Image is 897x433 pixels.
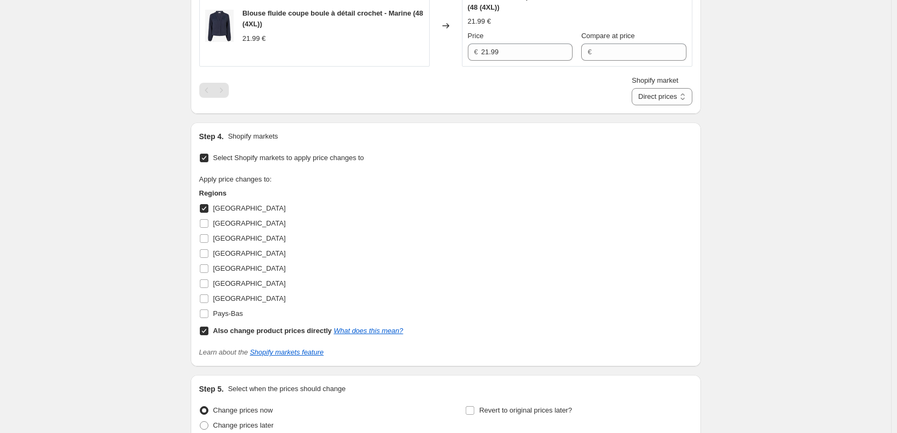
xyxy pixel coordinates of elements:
[199,188,403,199] h3: Regions
[199,131,224,142] h2: Step 4.
[213,204,286,212] span: [GEOGRAPHIC_DATA]
[213,294,286,302] span: [GEOGRAPHIC_DATA]
[474,48,478,56] span: €
[213,421,274,429] span: Change prices later
[468,32,484,40] span: Price
[479,406,572,414] span: Revert to original prices later?
[588,48,591,56] span: €
[213,327,332,335] b: Also change product prices directly
[632,76,678,84] span: Shopify market
[213,279,286,287] span: [GEOGRAPHIC_DATA]
[199,175,272,183] span: Apply price changes to:
[205,10,234,42] img: JOA-4036-1_80x.jpg
[334,327,403,335] a: What does this mean?
[228,384,345,394] p: Select when the prices should change
[581,32,635,40] span: Compare at price
[213,264,286,272] span: [GEOGRAPHIC_DATA]
[199,384,224,394] h2: Step 5.
[199,83,229,98] nav: Pagination
[213,406,273,414] span: Change prices now
[242,9,423,28] span: Blouse fluide coupe boule à détail crochet - Marine (48 (4XL))
[213,154,364,162] span: Select Shopify markets to apply price changes to
[228,131,278,142] p: Shopify markets
[213,234,286,242] span: [GEOGRAPHIC_DATA]
[242,34,265,42] span: 21.99 €
[213,219,286,227] span: [GEOGRAPHIC_DATA]
[468,17,491,25] span: 21.99 €
[250,348,323,356] a: Shopify markets feature
[213,249,286,257] span: [GEOGRAPHIC_DATA]
[213,309,243,317] span: Pays-Bas
[199,348,324,356] i: Learn about the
